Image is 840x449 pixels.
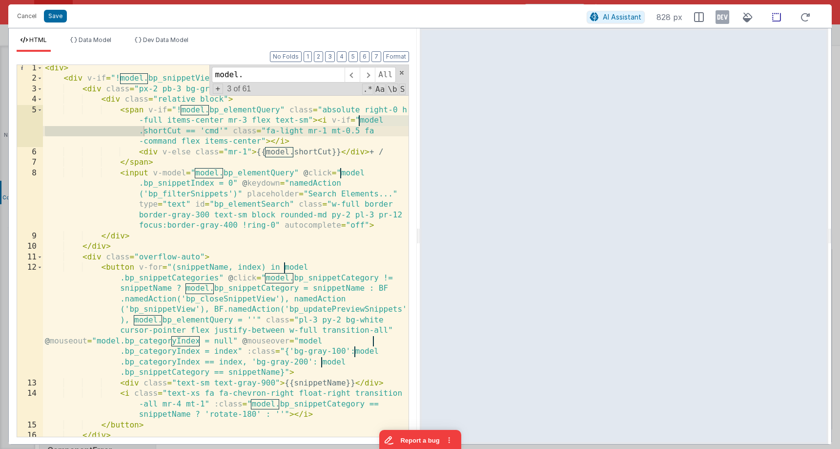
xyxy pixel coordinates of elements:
[44,10,67,22] button: Save
[362,84,373,95] span: RegExp Search
[325,51,335,62] button: 3
[29,36,47,43] span: HTML
[371,51,381,62] button: 7
[17,168,43,231] div: 8
[17,63,43,74] div: 1
[374,84,386,95] span: CaseSensitive Search
[212,67,345,83] input: Search for
[17,231,43,242] div: 9
[399,84,406,95] span: Search In Selection
[17,105,43,147] div: 5
[304,51,312,62] button: 1
[291,120,373,141] iframe: Marker.io feedback button
[17,252,43,263] div: 11
[375,67,396,83] span: Alt-Enter
[17,94,43,105] div: 4
[587,11,645,23] button: AI Assistant
[79,36,111,43] span: Data Model
[17,84,43,95] div: 3
[603,13,641,21] span: AI Assistant
[17,388,43,420] div: 14
[17,430,43,441] div: 16
[17,378,43,389] div: 13
[17,157,43,168] div: 7
[17,262,43,378] div: 12
[337,51,347,62] button: 4
[223,85,255,93] span: 3 of 61
[360,51,369,62] button: 6
[143,36,188,43] span: Dev Data Model
[656,11,682,23] span: 828 px
[270,51,302,62] button: No Folds
[314,51,323,62] button: 2
[387,84,398,95] span: Whole Word Search
[17,73,43,84] div: 2
[12,9,41,23] button: Cancel
[17,420,43,431] div: 15
[17,241,43,252] div: 10
[213,84,224,94] span: Toggel Replace mode
[348,51,358,62] button: 5
[17,147,43,158] div: 6
[383,51,409,62] button: Format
